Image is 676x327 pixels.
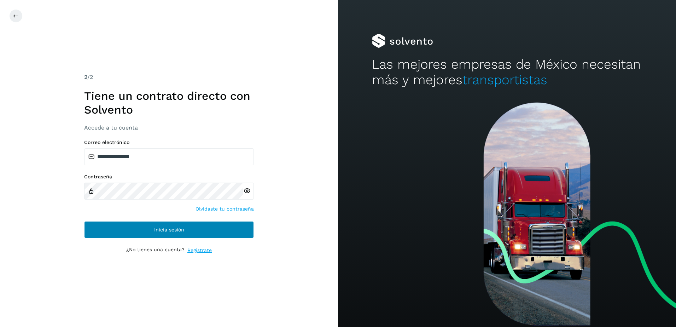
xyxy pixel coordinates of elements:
p: ¿No tienes una cuenta? [126,247,185,254]
h1: Tiene un contrato directo con Solvento [84,89,254,116]
label: Contraseña [84,174,254,180]
span: Inicia sesión [154,227,184,232]
span: 2 [84,74,87,80]
button: Inicia sesión [84,221,254,238]
h2: Las mejores empresas de México necesitan más y mejores [372,57,642,88]
a: Regístrate [187,247,212,254]
h3: Accede a tu cuenta [84,124,254,131]
span: transportistas [462,72,547,87]
a: Olvidaste tu contraseña [196,205,254,213]
div: /2 [84,73,254,81]
label: Correo electrónico [84,139,254,145]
